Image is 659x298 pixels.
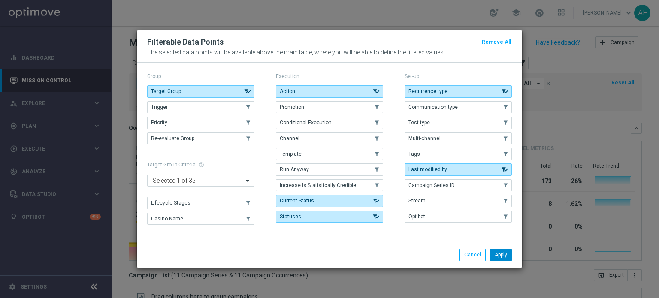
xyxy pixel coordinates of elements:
[490,249,512,261] button: Apply
[151,120,167,126] span: Priority
[147,49,512,56] p: The selected data points will be available above the main table, where you will be able to define...
[151,200,190,206] span: Lifecycle Stages
[280,135,299,141] span: Channel
[481,37,512,47] button: Remove All
[405,132,512,144] button: Multi-channel
[280,120,332,126] span: Conditional Execution
[276,195,383,207] button: Current Status
[408,182,455,188] span: Campaign Series ID
[408,104,458,110] span: Communication type
[405,148,512,160] button: Tags
[276,148,383,160] button: Template
[276,85,383,97] button: Action
[147,101,254,113] button: Trigger
[151,88,181,94] span: Target Group
[405,163,512,175] button: Last modified by
[151,104,168,110] span: Trigger
[151,135,194,141] span: Re-evaluate Group
[147,197,254,209] button: Lifecycle Stages
[408,135,441,141] span: Multi-channel
[405,101,512,113] button: Communication type
[280,166,309,172] span: Run Anyway
[408,166,447,172] span: Last modified by
[280,104,304,110] span: Promotion
[408,198,426,204] span: Stream
[276,163,383,175] button: Run Anyway
[276,73,383,80] p: Execution
[151,177,198,184] span: Selected 1 of 35
[280,151,302,157] span: Template
[280,88,295,94] span: Action
[147,37,224,47] h2: Filterable Data Points
[147,73,254,80] p: Group
[198,162,204,168] span: help_outline
[405,211,512,223] button: Optibot
[276,211,383,223] button: Statuses
[405,85,512,97] button: Recurrence type
[459,249,486,261] button: Cancel
[280,182,356,188] span: Increase Is Statistically Credible
[276,132,383,144] button: Channel
[276,101,383,113] button: Promotion
[147,85,254,97] button: Target Group
[408,88,447,94] span: Recurrence type
[276,117,383,129] button: Conditional Execution
[405,117,512,129] button: Test type
[147,175,254,187] ng-select: Casino Name
[405,195,512,207] button: Stream
[151,216,183,222] span: Casino Name
[276,179,383,191] button: Increase Is Statistically Credible
[280,214,301,220] span: Statuses
[408,120,430,126] span: Test type
[147,117,254,129] button: Priority
[405,179,512,191] button: Campaign Series ID
[408,214,425,220] span: Optibot
[147,132,254,144] button: Re-evaluate Group
[280,198,314,204] span: Current Status
[147,162,254,168] h1: Target Group Criteria
[408,151,420,157] span: Tags
[405,73,512,80] p: Set-up
[147,213,254,225] button: Casino Name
